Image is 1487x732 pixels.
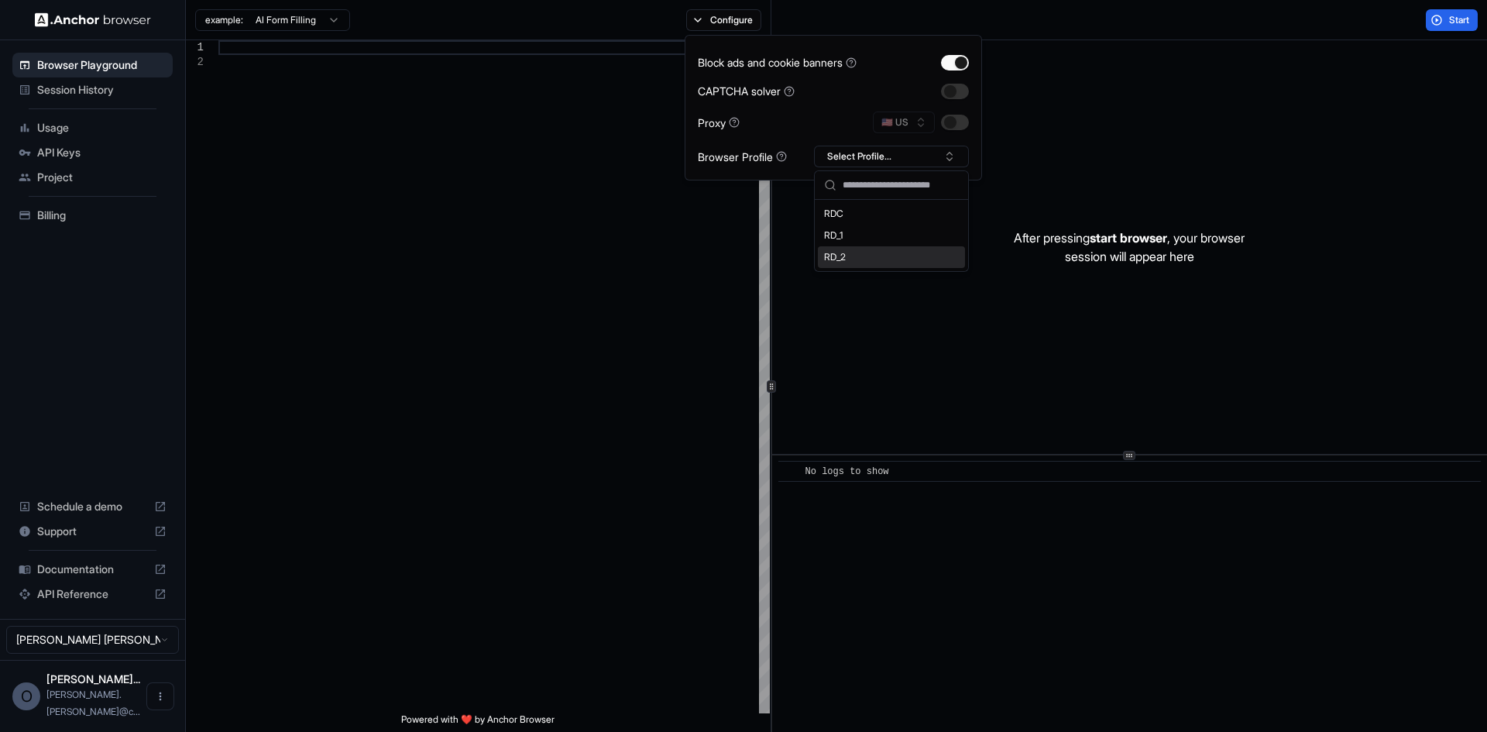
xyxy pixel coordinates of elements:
[46,689,140,717] span: omar.bolanos@cariai.com
[35,12,151,27] img: Anchor Logo
[12,582,173,607] div: API Reference
[205,14,243,26] span: example:
[12,494,173,519] div: Schedule a demo
[12,77,173,102] div: Session History
[698,83,795,99] div: CAPTCHA solver
[1426,9,1478,31] button: Start
[186,40,204,55] div: 1
[1090,230,1167,246] span: start browser
[12,682,40,710] div: O
[12,53,173,77] div: Browser Playground
[37,499,148,514] span: Schedule a demo
[818,203,965,225] div: RDC
[12,140,173,165] div: API Keys
[401,713,555,732] span: Powered with ❤️ by Anchor Browser
[37,120,167,136] span: Usage
[37,170,167,185] span: Project
[786,464,794,479] span: ​
[37,82,167,98] span: Session History
[814,146,969,167] button: Select Profile...
[37,208,167,223] span: Billing
[46,672,140,686] span: Omar Fernando Bolaños Delgado
[818,225,965,246] div: RD_1
[37,145,167,160] span: API Keys
[37,562,148,577] span: Documentation
[805,466,889,477] span: No logs to show
[1449,14,1471,26] span: Start
[12,519,173,544] div: Support
[698,54,857,70] div: Block ads and cookie banners
[1014,229,1245,266] p: After pressing , your browser session will appear here
[37,586,148,602] span: API Reference
[37,524,148,539] span: Support
[12,165,173,190] div: Project
[698,149,787,165] div: Browser Profile
[815,200,968,271] div: Suggestions
[818,246,965,268] div: RD_2
[37,57,167,73] span: Browser Playground
[12,557,173,582] div: Documentation
[146,682,174,710] button: Open menu
[686,9,761,31] button: Configure
[186,55,204,70] div: 2
[12,203,173,228] div: Billing
[12,115,173,140] div: Usage
[698,115,740,131] div: Proxy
